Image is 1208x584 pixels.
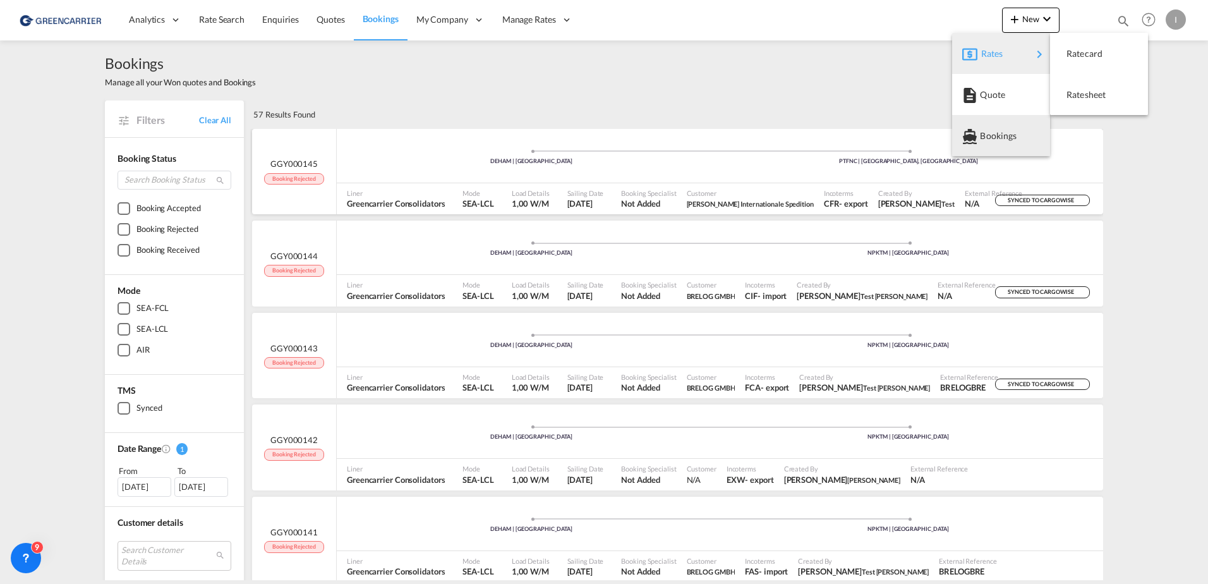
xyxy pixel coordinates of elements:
[980,82,994,107] span: Quote
[1060,79,1138,111] div: Ratesheet
[952,74,1050,115] button: Quote
[962,79,1040,111] div: Quote
[1066,82,1080,107] span: Ratesheet
[1066,41,1080,66] span: Ratecard
[952,115,1050,156] button: Bookings
[1032,47,1047,62] md-icon: icon-chevron-right
[980,123,994,149] span: Bookings
[1060,38,1138,70] div: Ratecard
[962,120,1040,152] div: Bookings
[981,41,996,66] span: Rates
